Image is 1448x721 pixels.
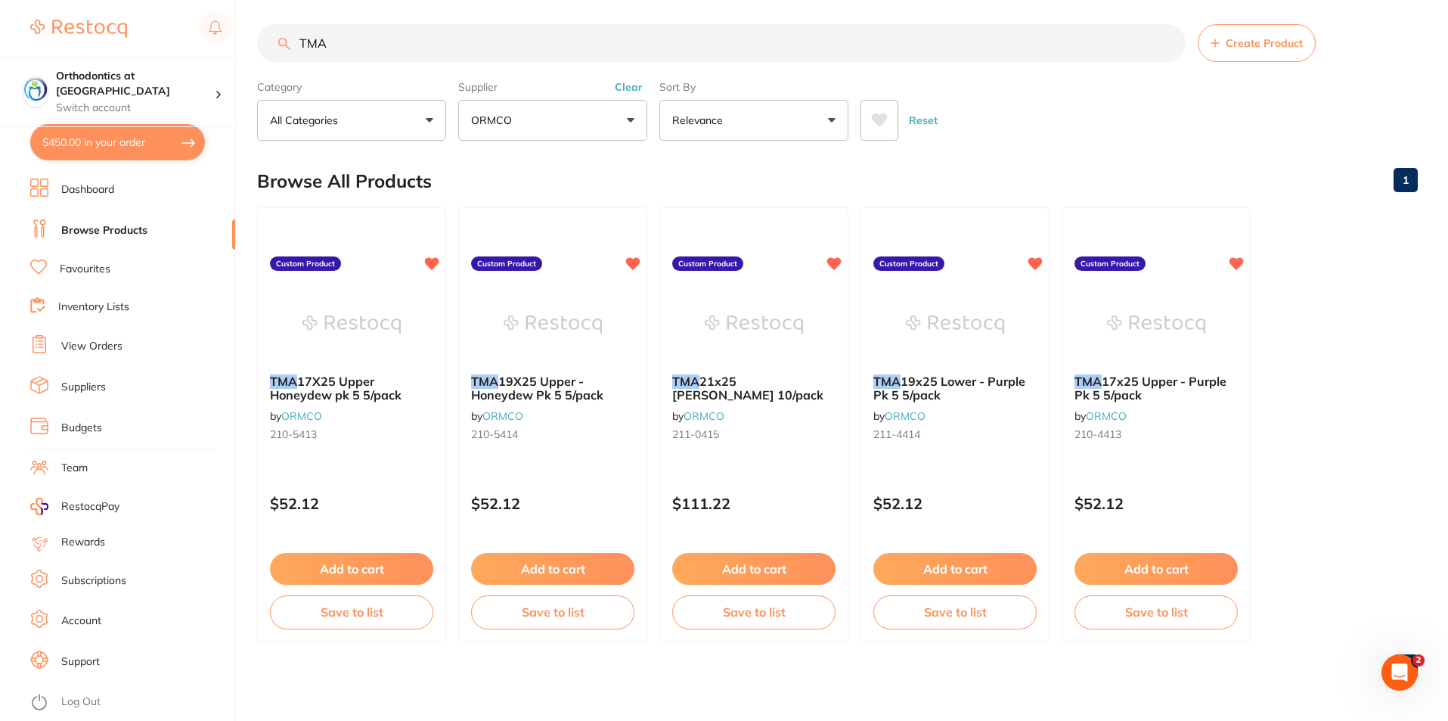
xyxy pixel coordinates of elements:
[270,427,317,441] span: 210-5413
[1074,409,1127,423] span: by
[873,256,944,272] label: Custom Product
[1086,409,1127,423] a: ORMCO
[270,553,433,585] button: Add to cart
[30,498,119,515] a: RestocqPay
[471,553,634,585] button: Add to cart
[61,499,119,514] span: RestocqPay
[281,409,322,423] a: ORMCO
[873,409,926,423] span: by
[58,300,129,315] a: Inventory Lists
[471,409,523,423] span: by
[873,595,1037,629] button: Save to list
[906,287,1004,362] img: TMA 19x25 Lower - Purple Pk 5 5/pack
[471,256,542,272] label: Custom Product
[270,409,322,423] span: by
[56,101,215,116] p: Switch account
[885,409,926,423] a: ORMCO
[904,100,942,141] button: Reset
[1074,256,1146,272] label: Custom Product
[1074,595,1238,629] button: Save to list
[471,374,603,402] span: 19X25 Upper - Honeydew Pk 5 5/pack
[61,535,105,550] a: Rewards
[458,80,647,94] label: Supplier
[257,171,432,192] h2: Browse All Products
[659,100,848,141] button: Relevance
[672,495,836,512] p: $111.22
[1394,165,1418,195] a: 1
[23,77,48,101] img: Orthodontics at Penrith
[257,80,446,94] label: Category
[270,595,433,629] button: Save to list
[61,421,102,436] a: Budgets
[471,495,634,512] p: $52.12
[61,339,122,354] a: View Orders
[56,69,215,98] h4: Orthodontics at Penrith
[471,374,634,402] b: TMA 19X25 Upper - Honeydew Pk 5 5/pack
[672,374,699,389] em: TMA
[684,409,724,423] a: ORMCO
[873,427,920,441] span: 211-4414
[60,262,110,277] a: Favourites
[1226,37,1303,49] span: Create Product
[672,374,836,402] b: TMA 21x25 Lowe 10/pack
[61,695,101,710] a: Log Out
[30,498,48,515] img: RestocqPay
[1107,287,1205,362] img: TMA 17x25 Upper - Purple Pk 5 5/pack
[672,113,729,128] p: Relevance
[672,409,724,423] span: by
[302,287,401,362] img: TMA 17X25 Upper Honeydew pk 5 5/pack
[471,374,498,389] em: TMA
[61,223,147,238] a: Browse Products
[1074,427,1121,441] span: 210-4413
[30,20,127,38] img: Restocq Logo
[873,553,1037,585] button: Add to cart
[270,374,402,402] span: 17X25 Upper Honeydew pk 5 5/pack
[30,11,127,46] a: Restocq Logo
[61,380,106,395] a: Suppliers
[30,691,231,715] button: Log Out
[257,24,1186,62] input: Search Products
[873,374,901,389] em: TMA
[30,124,205,160] button: $450.00 in your order
[1074,495,1238,512] p: $52.12
[61,461,88,476] a: Team
[1074,374,1238,402] b: TMA 17x25 Upper - Purple Pk 5 5/pack
[61,614,101,629] a: Account
[61,182,114,197] a: Dashboard
[1381,654,1418,691] iframe: Intercom live chat
[873,374,1037,402] b: TMA 19x25 Lower - Purple Pk 5 5/pack
[1074,374,1102,389] em: TMA
[270,495,433,512] p: $52.12
[873,374,1025,402] span: 19x25 Lower - Purple Pk 5 5/pack
[61,573,126,589] a: Subscriptions
[270,374,433,402] b: TMA 17X25 Upper Honeydew pk 5 5/pack
[504,287,602,362] img: TMA 19X25 Upper - Honeydew Pk 5 5/pack
[270,256,341,272] label: Custom Product
[1074,374,1226,402] span: 17x25 Upper - Purple Pk 5 5/pack
[672,595,836,629] button: Save to list
[672,374,823,402] span: 21x25 [PERSON_NAME] 10/pack
[458,100,647,141] button: ORMCO
[672,427,719,441] span: 211-0415
[610,80,647,94] button: Clear
[257,100,446,141] button: All Categories
[705,287,803,362] img: TMA 21x25 Lowe 10/pack
[471,113,518,128] p: ORMCO
[672,553,836,585] button: Add to cart
[471,427,518,441] span: 210-5414
[270,113,344,128] p: All Categories
[1412,654,1425,667] span: 2
[482,409,523,423] a: ORMCO
[672,256,743,272] label: Custom Product
[1074,553,1238,585] button: Add to cart
[471,595,634,629] button: Save to list
[873,495,1037,512] p: $52.12
[61,654,100,670] a: Support
[270,374,297,389] em: TMA
[659,80,848,94] label: Sort By
[1394,651,1418,682] a: 1
[1198,24,1316,62] button: Create Product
